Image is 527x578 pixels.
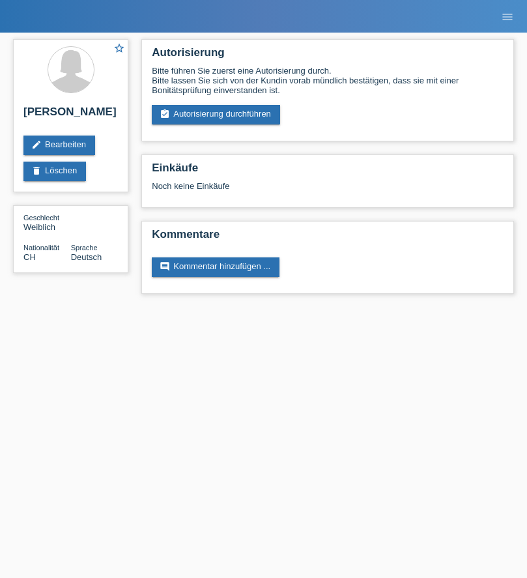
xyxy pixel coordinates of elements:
a: commentKommentar hinzufügen ... [152,257,279,277]
div: Bitte führen Sie zuerst eine Autorisierung durch. Bitte lassen Sie sich von der Kundin vorab münd... [152,66,504,95]
span: Sprache [71,244,98,252]
div: Weiblich [23,212,71,232]
i: edit [31,139,42,150]
span: Geschlecht [23,214,59,222]
i: delete [31,166,42,176]
div: Noch keine Einkäufe [152,181,504,201]
h2: Kommentare [152,228,504,248]
i: assignment_turned_in [160,109,170,119]
h2: Einkäufe [152,162,504,181]
h2: Autorisierung [152,46,504,66]
h2: [PERSON_NAME] [23,106,118,125]
span: Deutsch [71,252,102,262]
i: comment [160,261,170,272]
a: deleteLöschen [23,162,86,181]
i: star_border [113,42,125,54]
a: star_border [113,42,125,56]
a: assignment_turned_inAutorisierung durchführen [152,105,280,124]
a: editBearbeiten [23,136,95,155]
a: menu [494,12,520,20]
i: menu [501,10,514,23]
span: Schweiz [23,252,36,262]
span: Nationalität [23,244,59,252]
